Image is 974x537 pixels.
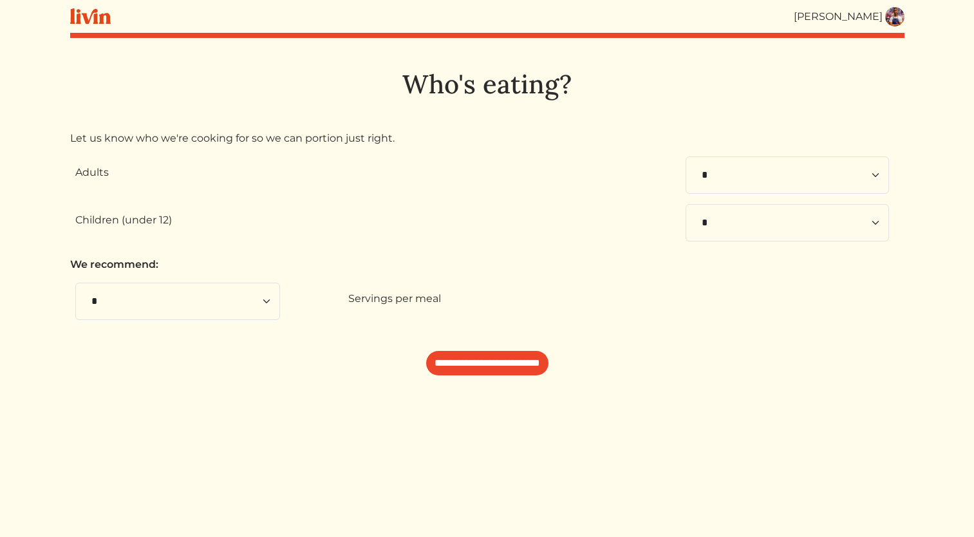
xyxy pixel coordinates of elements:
p: Let us know who we're cooking for so we can portion just right. [70,131,904,146]
div: [PERSON_NAME] [794,9,883,24]
img: livin-logo-a0d97d1a881af30f6274990eb6222085a2533c92bbd1e4f22c21b4f0d0e3210c.svg [70,8,111,24]
h1: Who's eating? [70,69,904,100]
p: We recommend: [70,257,904,272]
label: Servings per meal [348,291,441,306]
label: Children (under 12) [75,212,172,228]
img: a09e5bf7981c309b4c08df4bb44c4a4f [885,7,904,26]
label: Adults [75,165,109,180]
